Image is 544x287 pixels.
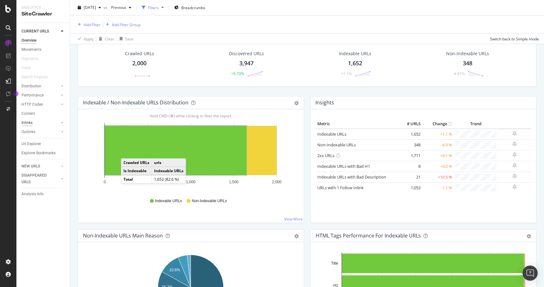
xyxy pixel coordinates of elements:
div: bell-plus [512,131,517,136]
div: - [130,71,131,76]
div: Visits [21,65,31,71]
text: 0 [104,180,106,184]
a: Explorer Bookmarks [21,150,65,156]
button: Add Filter Group [103,21,140,28]
div: Inlinks [21,120,33,126]
text: 500 [145,180,151,184]
a: Overview [21,37,65,44]
a: Outlinks [21,129,59,135]
div: Add Filter [84,22,100,27]
button: Save [117,34,134,44]
div: Movements [21,46,41,53]
span: Indexable URLs [155,198,182,204]
div: Discovered URLs [229,50,264,57]
div: Analysis Info [21,191,44,197]
td: +0.0 % [422,161,454,172]
text: 1,000 [186,180,195,184]
a: Movements [21,46,65,53]
div: bell-plus [512,163,517,168]
td: Crawled URLs [121,159,152,167]
td: Total [121,175,152,183]
h4: Insights [315,98,334,107]
a: DISAPPEARED URLS [21,172,59,185]
div: Switch back to Simple mode [490,36,539,41]
div: HTML Tags Performance for Indexable URLs [316,232,421,239]
a: Visits [21,65,37,71]
div: +1.1% [341,71,352,76]
a: HTTP Codes [21,101,59,108]
text: 1,500 [229,180,238,184]
a: Content [21,110,65,117]
td: Indexable URLs [152,167,186,175]
a: Performance [21,92,59,99]
th: Change [422,119,454,129]
span: Breadcrumbs [181,5,205,10]
div: Performance [21,92,44,99]
a: Distribution [21,83,59,90]
a: Search Engines [21,74,54,80]
button: Clear [96,34,114,44]
td: +1.1 % [422,129,454,140]
a: View More [284,216,303,222]
td: 1,711 [397,150,422,161]
div: Save [125,36,134,41]
div: 2,000 [132,59,146,67]
a: 2xx URLs [317,153,334,158]
span: vs [104,5,109,10]
button: Switch back to Simple mode [487,34,539,44]
a: CURRENT URLS [21,28,59,35]
td: 1,053 [397,182,422,193]
div: HTTP Codes [21,101,43,108]
td: 21 [397,172,422,182]
td: urls [152,159,186,167]
div: Search Engines [21,74,48,80]
th: Metric [316,119,397,129]
text: Title [331,261,338,266]
span: Previous [109,5,126,10]
button: Filters [139,3,166,13]
div: gear [527,234,531,238]
td: -4.9 % [422,139,454,150]
td: -1.1 % [422,182,454,193]
div: Apply [84,36,93,41]
div: A chart. [83,119,299,192]
div: CURRENT URLS [21,28,49,35]
a: Indexable URLs with Bad H1 [317,163,370,169]
div: Url Explorer [21,141,41,147]
button: Add Filter [75,21,100,28]
a: Indexable URLs with Bad Description [317,174,386,180]
div: bell-plus [512,152,517,157]
div: Non-Indexable URLs [446,50,489,57]
div: 1,652 [348,59,362,67]
div: -4.91% [453,71,465,76]
td: Is Indexable [121,167,152,175]
div: 348 [463,59,472,67]
button: [DATE] [75,3,104,13]
div: DISAPPEARED URLS [21,172,53,185]
td: +10.5 % [422,172,454,182]
div: Indexable URLs [339,50,371,57]
div: Filters [148,5,159,10]
div: gear [294,234,299,238]
div: bell-plus [512,184,517,189]
div: Analytics [21,5,65,10]
text: 2,000 [272,180,281,184]
a: Inlinks [21,120,59,126]
div: Open Intercom Messenger [523,266,538,281]
button: Breadcrumbs [172,3,208,13]
div: bell-plus [512,141,517,146]
div: Clear [105,36,114,41]
div: +5.73% [231,71,244,76]
div: Add Filter Group [112,22,140,27]
span: Non-Indexable URLs [192,198,227,204]
div: Overview [21,37,37,44]
div: Tooltip anchor [13,91,19,97]
div: Distribution [21,83,41,90]
a: Analysis Info [21,191,65,197]
div: Explorer Bookmarks [21,150,56,156]
th: Trend [454,119,498,129]
span: 2025 Aug. 11th [84,5,96,10]
td: +0.1 % [422,150,454,161]
a: Non-Indexable URLs [317,142,356,148]
a: Url Explorer [21,141,65,147]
